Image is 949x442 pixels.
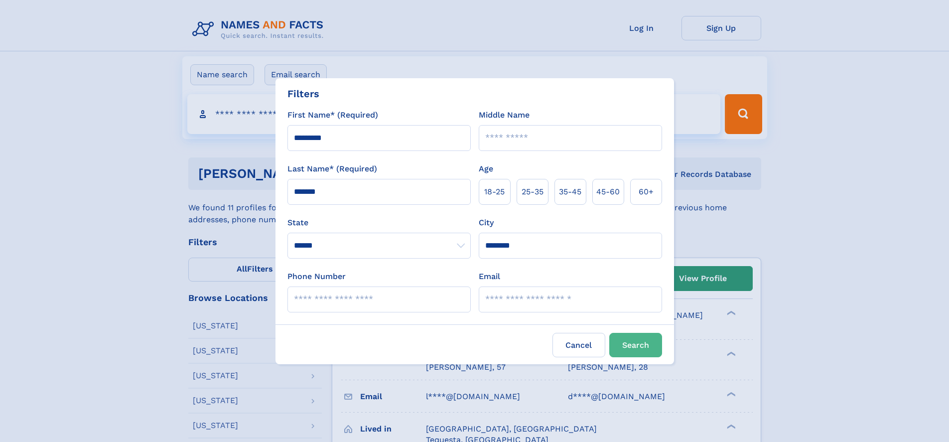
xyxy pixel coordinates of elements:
button: Search [609,333,662,357]
span: 60+ [639,186,654,198]
label: Cancel [552,333,605,357]
span: 25‑35 [522,186,543,198]
label: Email [479,271,500,283]
label: First Name* (Required) [287,109,378,121]
label: Last Name* (Required) [287,163,377,175]
label: Phone Number [287,271,346,283]
label: State [287,217,471,229]
label: Middle Name [479,109,530,121]
div: Filters [287,86,319,101]
span: 35‑45 [559,186,581,198]
label: Age [479,163,493,175]
span: 18‑25 [484,186,505,198]
span: 45‑60 [596,186,620,198]
label: City [479,217,494,229]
